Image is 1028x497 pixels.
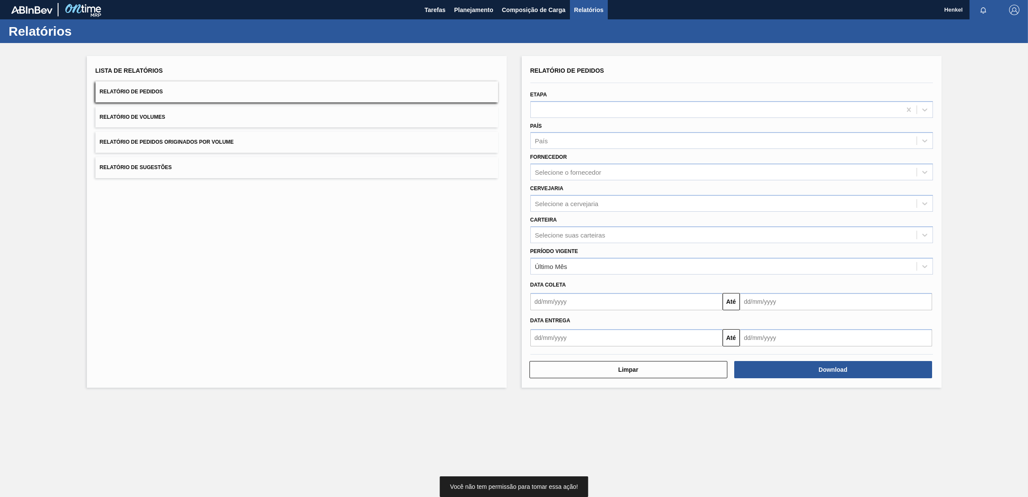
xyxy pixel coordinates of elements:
[11,6,52,14] img: TNhmsLtSVTkK8tSr43FrP2fwEKptu5GPRR3wAAAABJRU5ErkJggg==
[502,5,566,15] span: Composição de Carga
[100,164,172,170] span: Relatório de Sugestões
[535,200,599,207] div: Selecione a cervejaria
[530,123,542,129] label: País
[100,139,234,145] span: Relatório de Pedidos Originados por Volume
[535,262,567,270] div: Último Mês
[723,293,740,310] button: Até
[970,4,997,16] button: Notificações
[100,89,163,95] span: Relatório de Pedidos
[530,67,604,74] span: Relatório de Pedidos
[450,483,578,490] span: Você não tem permissão para tomar essa ação!
[425,5,446,15] span: Tarefas
[530,154,567,160] label: Fornecedor
[95,81,498,102] button: Relatório de Pedidos
[530,318,570,324] span: Data Entrega
[535,231,605,238] div: Selecione suas carteiras
[454,5,493,15] span: Planejamento
[1009,5,1019,15] img: Logout
[574,5,603,15] span: Relatórios
[95,107,498,128] button: Relatório de Volumes
[95,132,498,153] button: Relatório de Pedidos Originados por Volume
[530,293,723,310] input: dd/mm/yyyy
[530,92,547,98] label: Etapa
[529,361,727,378] button: Limpar
[535,169,601,176] div: Selecione o fornecedor
[740,293,932,310] input: dd/mm/yyyy
[734,361,932,378] button: Download
[530,282,566,288] span: Data coleta
[530,185,563,191] label: Cervejaria
[530,217,557,223] label: Carteira
[530,329,723,346] input: dd/mm/yyyy
[740,329,932,346] input: dd/mm/yyyy
[95,67,163,74] span: Lista de Relatórios
[95,157,498,178] button: Relatório de Sugestões
[100,114,165,120] span: Relatório de Volumes
[535,137,548,145] div: País
[530,248,578,254] label: Período Vigente
[723,329,740,346] button: Até
[9,26,161,36] h1: Relatórios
